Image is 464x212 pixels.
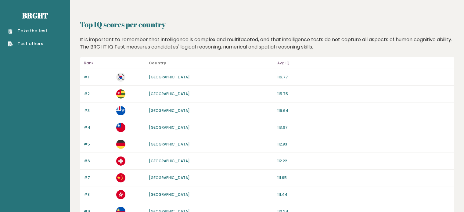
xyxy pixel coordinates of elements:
[149,175,190,180] a: [GEOGRAPHIC_DATA]
[277,108,450,113] p: 115.64
[22,11,48,20] a: Brght
[149,108,190,113] a: [GEOGRAPHIC_DATA]
[277,142,450,147] p: 112.83
[277,74,450,80] p: 116.77
[8,28,47,34] a: Take the test
[149,192,190,197] a: [GEOGRAPHIC_DATA]
[277,192,450,197] p: 111.44
[84,108,113,113] p: #3
[84,74,113,80] p: #1
[116,156,125,166] img: ch.svg
[116,173,125,182] img: cn.svg
[149,60,166,66] b: Country
[277,158,450,164] p: 112.22
[116,190,125,199] img: hk.svg
[116,140,125,149] img: de.svg
[149,142,190,147] a: [GEOGRAPHIC_DATA]
[116,73,125,82] img: kr.svg
[149,125,190,130] a: [GEOGRAPHIC_DATA]
[149,74,190,80] a: [GEOGRAPHIC_DATA]
[84,59,113,67] p: Rank
[149,158,190,163] a: [GEOGRAPHIC_DATA]
[84,192,113,197] p: #8
[149,91,190,96] a: [GEOGRAPHIC_DATA]
[277,91,450,97] p: 115.75
[84,125,113,130] p: #4
[116,106,125,115] img: tf.svg
[84,142,113,147] p: #5
[78,36,457,51] div: It is important to remember that intelligence is complex and multifaceted, and that intelligence ...
[277,175,450,181] p: 111.95
[84,158,113,164] p: #6
[8,41,47,47] a: Test others
[277,125,450,130] p: 113.97
[277,59,450,67] p: Avg IQ
[84,91,113,97] p: #2
[80,19,454,30] h2: Top IQ scores per country
[116,123,125,132] img: tw.svg
[84,175,113,181] p: #7
[116,89,125,99] img: tg.svg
